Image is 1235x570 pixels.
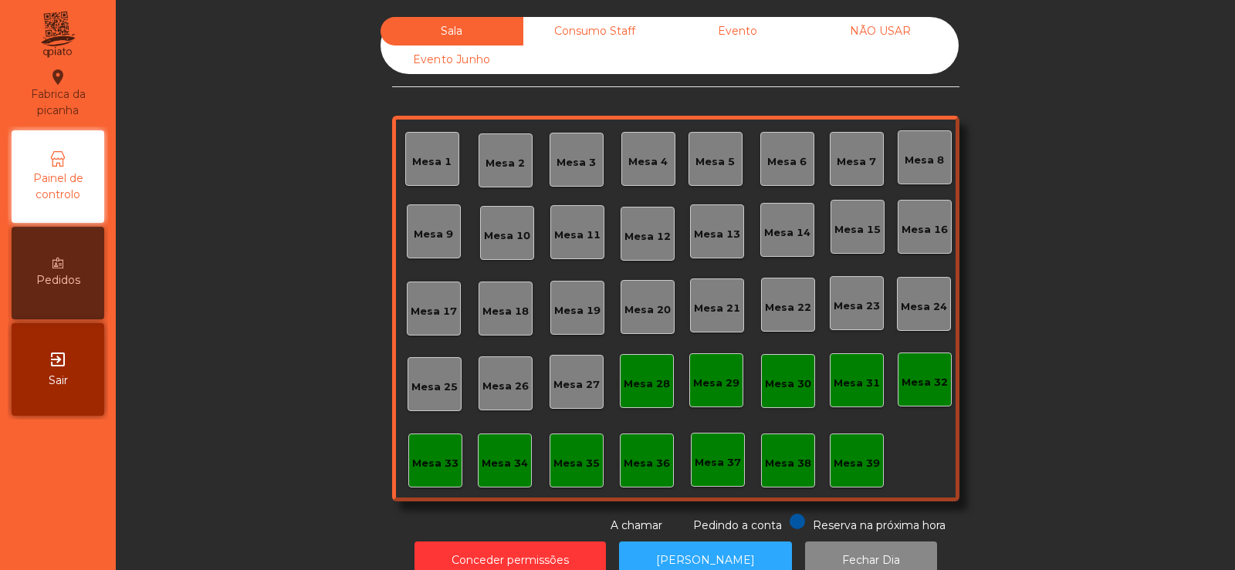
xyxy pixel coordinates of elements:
div: Mesa 17 [411,304,457,319]
div: Mesa 12 [624,229,671,245]
div: Mesa 37 [695,455,741,471]
i: exit_to_app [49,350,67,369]
div: Mesa 10 [484,228,530,244]
span: Reserva na próxima hora [813,518,946,532]
div: Sala [381,17,523,46]
div: Mesa 21 [694,301,740,316]
div: Mesa 35 [553,456,600,471]
div: Mesa 3 [557,155,596,170]
div: Mesa 29 [693,376,739,391]
div: Mesa 20 [624,302,671,318]
div: Mesa 14 [764,225,810,241]
div: Mesa 32 [902,375,948,390]
span: Sair [49,373,68,389]
div: Mesa 19 [554,303,601,319]
div: Fabrica da picanha [12,68,103,119]
span: Painel de controlo [15,170,100,203]
div: Evento Junho [381,46,523,74]
div: Mesa 4 [628,154,668,170]
div: Mesa 25 [411,379,458,395]
div: Mesa 31 [834,376,880,391]
span: Pedindo a conta [693,518,782,532]
div: Mesa 24 [901,299,947,315]
div: Evento [666,17,809,46]
div: Mesa 39 [834,456,880,471]
span: A chamar [611,518,662,532]
i: location_on [49,68,67,86]
div: Mesa 5 [695,154,735,170]
div: Mesa 33 [412,456,458,471]
div: Mesa 13 [694,227,740,242]
div: Mesa 23 [834,298,880,314]
div: Mesa 18 [482,304,529,319]
div: Mesa 9 [414,227,453,242]
div: Mesa 1 [412,154,452,170]
div: NÃO USAR [809,17,952,46]
div: Mesa 30 [765,376,811,392]
div: Mesa 7 [837,154,876,170]
img: qpiato [39,8,76,62]
div: Mesa 36 [624,456,670,471]
div: Mesa 16 [902,222,948,238]
div: Mesa 38 [765,456,811,471]
div: Mesa 26 [482,379,529,394]
div: Consumo Staff [523,17,666,46]
div: Mesa 27 [553,377,600,393]
div: Mesa 15 [834,222,881,238]
div: Mesa 8 [905,153,944,168]
span: Pedidos [36,272,80,288]
div: Mesa 6 [767,154,807,170]
div: Mesa 34 [482,456,528,471]
div: Mesa 22 [765,300,811,315]
div: Mesa 28 [624,376,670,392]
div: Mesa 2 [486,156,525,171]
div: Mesa 11 [554,228,601,243]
